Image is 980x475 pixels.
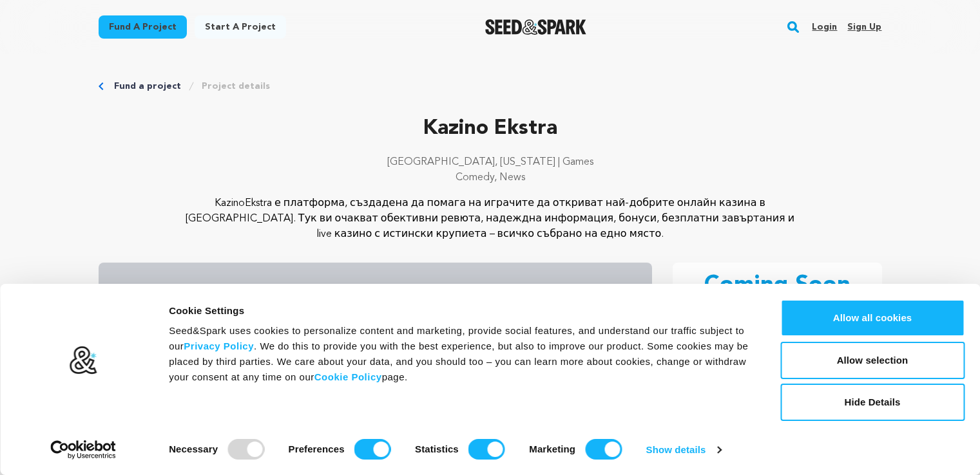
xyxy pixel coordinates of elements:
p: Comedy, News [99,170,882,185]
button: Allow selection [780,342,965,379]
p: Coming Soon [704,273,850,299]
div: Cookie Settings [169,303,751,319]
p: KazinoEkstra е платформа, създадена да помага на играчите да откриват най-добрите онлайн казина в... [177,196,803,242]
p: Kazino Ekstra [99,113,882,144]
a: Fund a project [99,15,187,39]
legend: Consent Selection [168,434,169,434]
div: Breadcrumb [99,80,882,93]
strong: Marketing [529,443,575,454]
a: Project details [202,80,270,93]
button: Hide Details [780,384,965,421]
a: Sign up [847,17,881,37]
a: Login [812,17,837,37]
a: Fund a project [114,80,181,93]
img: Seed&Spark Logo Dark Mode [485,19,586,35]
strong: Preferences [289,443,345,454]
a: Start a project [195,15,286,39]
div: Seed&Spark uses cookies to personalize content and marketing, provide social features, and unders... [169,323,751,385]
strong: Necessary [169,443,218,454]
strong: Statistics [415,443,459,454]
a: Usercentrics Cookiebot - opens in a new window [27,440,140,460]
a: Seed&Spark Homepage [485,19,586,35]
a: Cookie Policy [314,371,382,382]
img: logo [69,346,98,375]
p: [GEOGRAPHIC_DATA], [US_STATE] | Games [99,154,882,170]
button: Allow all cookies [780,299,965,337]
a: Privacy Policy [184,340,254,351]
a: Show details [646,440,721,460]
